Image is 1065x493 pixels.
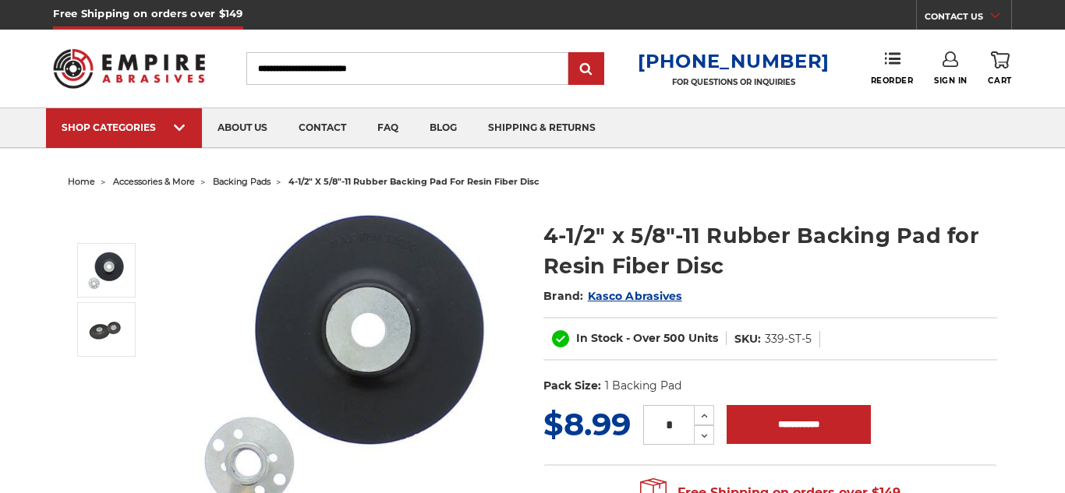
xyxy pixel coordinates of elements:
input: Submit [571,54,602,85]
a: contact [283,108,362,148]
span: Brand: [543,289,584,303]
a: Kasco Abrasives [588,289,682,303]
span: Reorder [871,76,914,86]
a: Reorder [871,51,914,85]
span: In Stock [576,331,623,345]
a: shipping & returns [472,108,611,148]
h1: 4-1/2" x 5/8"-11 Rubber Backing Pad for Resin Fiber Disc [543,220,997,281]
dd: 339-ST-5 [765,331,812,347]
span: Cart [988,76,1011,86]
a: faq [362,108,414,148]
img: 4.5 Inch Rubber Resin Fibre Disc Back Pad [87,310,126,349]
a: backing pads [213,176,271,187]
a: CONTACT US [925,8,1011,30]
a: blog [414,108,472,148]
p: FOR QUESTIONS OR INQUIRIES [638,77,830,87]
dd: 1 Backing Pad [605,378,681,394]
div: SHOP CATEGORIES [62,121,186,133]
span: - Over [626,331,660,345]
span: $8.99 [543,405,631,443]
img: 4-1/2" Resin Fiber Disc Backing Pad Flexible Rubber [87,251,126,290]
a: accessories & more [113,176,195,187]
dt: Pack Size: [543,378,601,394]
span: 500 [663,331,685,345]
a: Cart [988,51,1011,86]
span: Sign In [934,76,968,86]
span: Units [688,331,718,345]
a: home [68,176,95,187]
dt: SKU: [734,331,761,347]
a: about us [202,108,283,148]
a: [PHONE_NUMBER] [638,50,830,72]
span: 4-1/2" x 5/8"-11 rubber backing pad for resin fiber disc [288,176,540,187]
img: Empire Abrasives [53,39,204,98]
